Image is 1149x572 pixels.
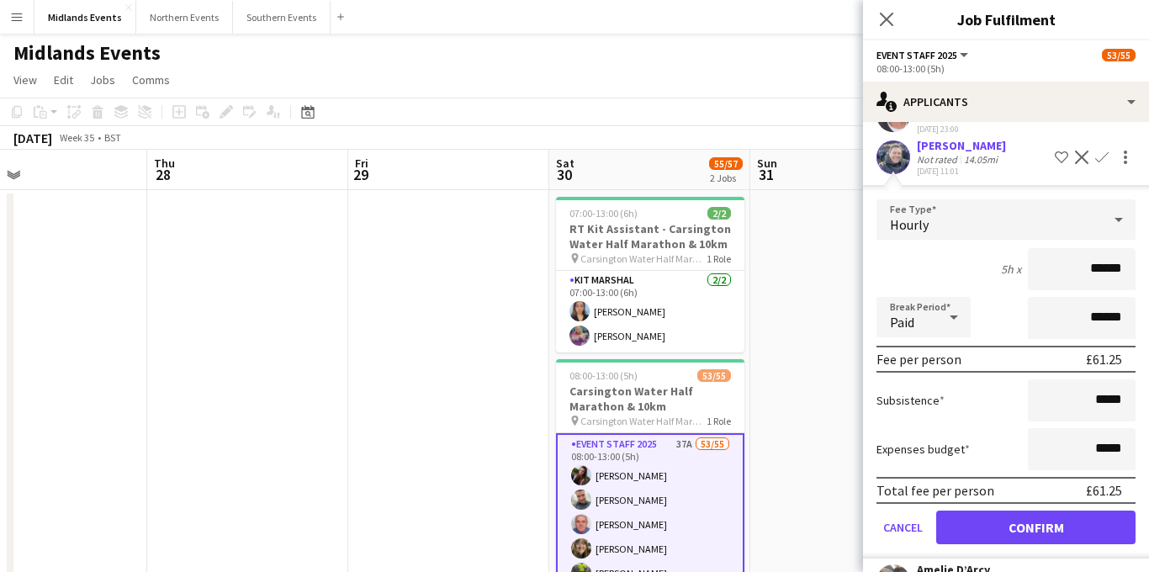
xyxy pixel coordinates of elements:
label: Subsistence [876,393,945,408]
span: 28 [151,165,175,184]
div: [DATE] [13,130,52,146]
div: [DATE] 11:01 [917,166,1006,177]
h3: RT Kit Assistant - Carsington Water Half Marathon & 10km [556,221,744,252]
span: Event Staff 2025 [876,49,957,61]
button: Confirm [936,511,1136,544]
span: 53/55 [1102,49,1136,61]
label: Expenses budget [876,442,970,457]
span: 55/57 [709,157,743,170]
span: Hourly [890,216,929,233]
app-card-role: Kit Marshal2/207:00-13:00 (6h)[PERSON_NAME][PERSON_NAME] [556,271,744,352]
span: 07:00-13:00 (6h) [569,207,638,220]
button: Event Staff 2025 [876,49,971,61]
span: Fri [355,156,368,171]
div: [PERSON_NAME] [917,138,1006,153]
span: Thu [154,156,175,171]
span: Paid [890,314,914,331]
div: 08:00-13:00 (5h) [876,62,1136,75]
a: Comms [125,69,177,91]
span: Carsington Water Half Marathon & 10km [580,252,707,265]
span: Jobs [90,72,115,87]
span: 1 Role [707,415,731,427]
button: Midlands Events [34,1,136,34]
div: BST [104,131,121,144]
span: View [13,72,37,87]
div: 14.05mi [961,153,1001,166]
a: Jobs [83,69,122,91]
div: Applicants [863,82,1149,122]
span: Sat [556,156,574,171]
a: View [7,69,44,91]
div: Fee per person [876,351,961,368]
div: £61.25 [1086,351,1122,368]
span: 29 [352,165,368,184]
app-job-card: 07:00-13:00 (6h)2/2RT Kit Assistant - Carsington Water Half Marathon & 10km Carsington Water Half... [556,197,744,352]
button: Cancel [876,511,929,544]
span: Carsington Water Half Marathon & 10km [580,415,707,427]
h1: Midlands Events [13,40,161,66]
span: 1 Role [707,252,731,265]
button: Southern Events [233,1,331,34]
span: Sun [757,156,777,171]
button: Northern Events [136,1,233,34]
div: £61.25 [1086,482,1122,499]
span: 53/55 [697,369,731,382]
span: 2/2 [707,207,731,220]
a: Edit [47,69,80,91]
span: 31 [755,165,777,184]
div: 2 Jobs [710,172,742,184]
span: Comms [132,72,170,87]
div: Not rated [917,153,961,166]
div: [DATE] 23:00 [917,124,1001,135]
span: Edit [54,72,73,87]
span: 08:00-13:00 (5h) [569,369,638,382]
h3: Job Fulfilment [863,8,1149,30]
div: Total fee per person [876,482,994,499]
div: 5h x [1001,262,1021,277]
span: 30 [553,165,574,184]
h3: Carsington Water Half Marathon & 10km [556,384,744,414]
span: Week 35 [56,131,98,144]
